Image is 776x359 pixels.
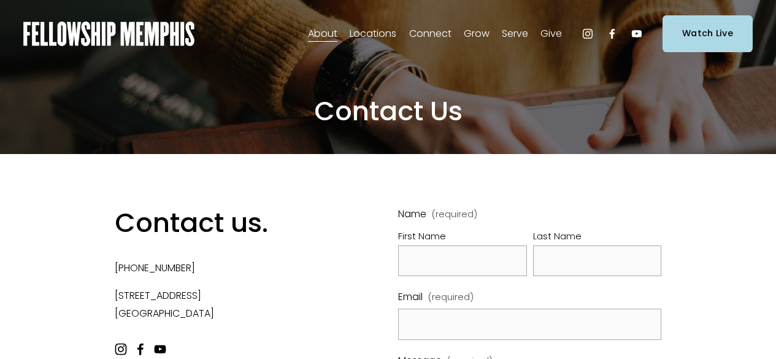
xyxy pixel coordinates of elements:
a: Watch Live [663,15,753,52]
a: YouTube [631,28,643,40]
a: Facebook [134,343,147,355]
a: Instagram [582,28,594,40]
a: folder dropdown [464,24,490,44]
a: folder dropdown [308,24,337,44]
a: folder dropdown [540,24,562,44]
div: First Name [398,228,526,245]
a: folder dropdown [409,24,451,44]
div: Last Name [533,228,661,245]
a: folder dropdown [502,24,528,44]
span: Name [398,206,426,223]
a: Facebook [606,28,618,40]
span: (required) [432,210,477,218]
span: Grow [464,25,490,43]
span: Email [398,288,423,306]
h2: Contact Us [115,94,662,128]
p: [STREET_ADDRESS] [GEOGRAPHIC_DATA] [115,287,331,323]
a: YouTube [154,343,166,355]
h2: Contact us. [115,206,331,240]
span: Connect [409,25,451,43]
img: Fellowship Memphis [23,21,194,46]
a: Instagram [115,343,127,355]
a: folder dropdown [350,24,396,44]
span: Give [540,25,562,43]
span: About [308,25,337,43]
p: [PHONE_NUMBER] [115,260,331,277]
span: Locations [350,25,396,43]
span: Serve [502,25,528,43]
span: (required) [428,289,474,305]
